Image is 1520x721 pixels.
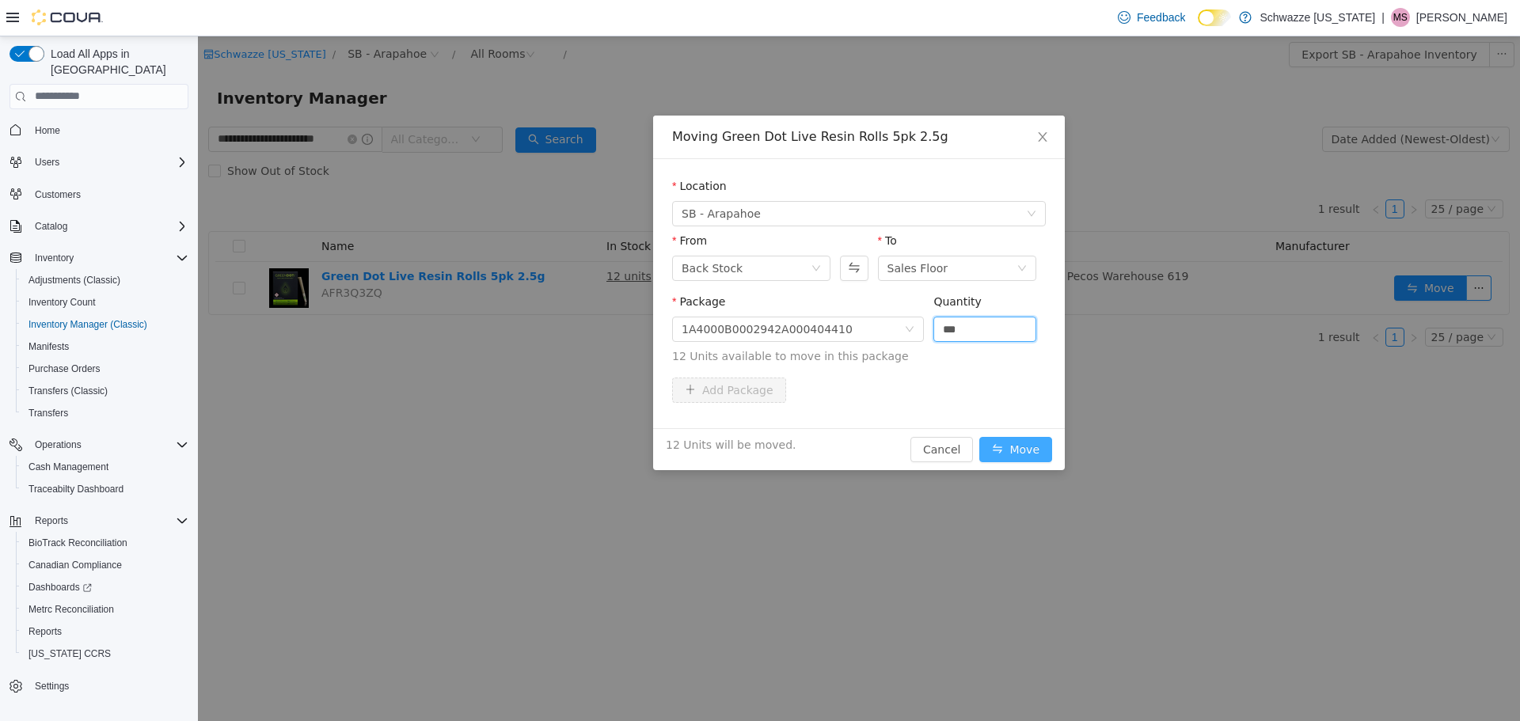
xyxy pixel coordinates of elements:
[28,511,74,530] button: Reports
[28,435,88,454] button: Operations
[22,271,188,290] span: Adjustments (Classic)
[22,404,188,423] span: Transfers
[28,676,188,696] span: Settings
[1391,8,1410,27] div: Marcus Schulke
[22,381,188,400] span: Transfers (Classic)
[28,581,92,594] span: Dashboards
[707,288,716,299] i: icon: down
[474,341,588,366] button: icon: plusAdd Package
[22,533,188,552] span: BioTrack Reconciliation
[3,183,195,206] button: Customers
[3,247,195,269] button: Inventory
[28,435,188,454] span: Operations
[35,220,67,233] span: Catalog
[22,622,68,641] a: Reports
[35,438,82,451] span: Operations
[35,156,59,169] span: Users
[736,281,838,305] input: Quantity
[1111,2,1191,33] a: Feedback
[22,600,120,619] a: Metrc Reconciliation
[35,680,69,693] span: Settings
[823,79,867,123] button: Close
[16,456,195,478] button: Cash Management
[16,269,195,291] button: Adjustments (Classic)
[32,9,103,25] img: Cova
[1393,8,1408,27] span: MS
[16,358,195,380] button: Purchase Orders
[22,271,127,290] a: Adjustments (Classic)
[16,532,195,554] button: BioTrack Reconciliation
[28,340,69,353] span: Manifests
[468,400,598,417] span: 12 Units will be moved.
[1137,9,1185,25] span: Feedback
[614,227,623,238] i: icon: down
[22,600,188,619] span: Metrc Reconciliation
[474,92,848,109] div: Moving Green Dot Live Resin Rolls 5pk 2.5g
[22,337,75,356] a: Manifests
[16,554,195,576] button: Canadian Compliance
[28,537,127,549] span: BioTrack Reconciliation
[22,556,188,575] span: Canadian Compliance
[690,220,750,244] div: Sales Floor
[22,622,188,641] span: Reports
[22,315,154,334] a: Inventory Manager (Classic)
[22,533,134,552] a: BioTrack Reconciliation
[28,296,96,309] span: Inventory Count
[712,400,775,426] button: Cancel
[28,184,188,204] span: Customers
[22,480,130,499] a: Traceabilty Dashboard
[3,434,195,456] button: Operations
[3,119,195,142] button: Home
[16,291,195,313] button: Inventory Count
[735,259,784,271] label: Quantity
[22,293,188,312] span: Inventory Count
[474,312,848,328] span: 12 Units available to move in this package
[3,674,195,697] button: Settings
[3,510,195,532] button: Reports
[680,198,699,211] label: To
[35,124,60,137] span: Home
[16,402,195,424] button: Transfers
[28,362,101,375] span: Purchase Orders
[22,293,102,312] a: Inventory Count
[22,644,188,663] span: Washington CCRS
[28,185,87,204] a: Customers
[35,514,68,527] span: Reports
[28,603,114,616] span: Metrc Reconciliation
[28,318,147,331] span: Inventory Manager (Classic)
[28,217,188,236] span: Catalog
[22,315,188,334] span: Inventory Manager (Classic)
[16,620,195,643] button: Reports
[28,511,188,530] span: Reports
[28,647,111,660] span: [US_STATE] CCRS
[16,380,195,402] button: Transfers (Classic)
[22,337,188,356] span: Manifests
[28,461,108,473] span: Cash Management
[22,556,128,575] a: Canadian Compliance
[22,359,107,378] a: Purchase Orders
[28,483,123,495] span: Traceabilty Dashboard
[3,215,195,237] button: Catalog
[28,407,68,419] span: Transfers
[16,643,195,665] button: [US_STATE] CCRS
[22,644,117,663] a: [US_STATE] CCRS
[1381,8,1385,27] p: |
[28,625,62,638] span: Reports
[484,220,545,244] div: Back Stock
[3,151,195,173] button: Users
[22,578,98,597] a: Dashboards
[484,165,563,189] span: SB - Arapahoe
[28,249,80,268] button: Inventory
[44,46,188,78] span: Load All Apps in [GEOGRAPHIC_DATA]
[642,219,670,245] button: Swap
[16,576,195,598] a: Dashboards
[28,153,66,172] button: Users
[819,227,829,238] i: icon: down
[22,381,114,400] a: Transfers (Classic)
[781,400,854,426] button: icon: swapMove
[16,598,195,620] button: Metrc Reconciliation
[16,478,195,500] button: Traceabilty Dashboard
[474,198,509,211] label: From
[28,153,188,172] span: Users
[16,336,195,358] button: Manifests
